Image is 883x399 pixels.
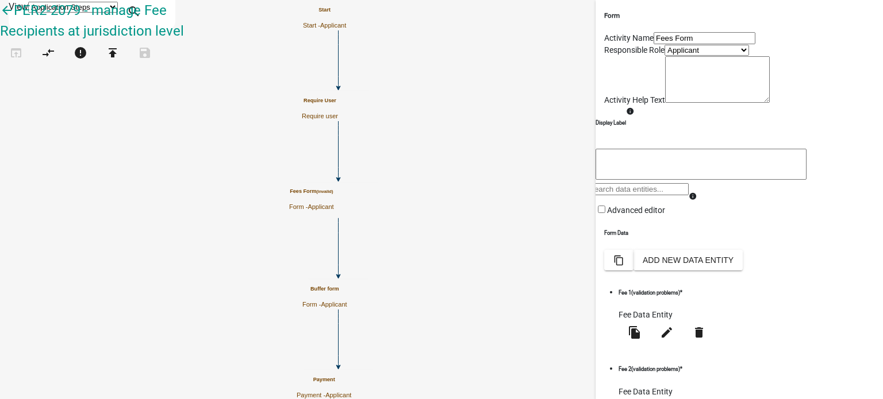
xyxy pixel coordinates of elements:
[619,289,715,297] h6: Fee 1
[604,45,665,55] label: Responsible Role
[587,183,689,195] input: Search data entities...
[660,326,674,339] i: edit
[619,310,673,319] span: Fee Data Entity
[604,11,874,21] h5: Form
[604,256,634,265] wm-modal-confirm: Bulk Actions
[129,41,161,66] button: Save
[604,95,665,104] label: Activity Help Text
[613,255,624,266] i: content_copy
[619,387,673,396] span: Fee Data Entity
[683,321,715,347] button: delete
[619,321,651,347] button: file_copy
[604,229,874,237] h6: Form Data
[683,330,715,339] wm-modal-confirm: Delete
[598,206,605,213] input: Advanced editor
[692,326,706,339] i: delete
[689,192,697,200] i: info
[97,41,129,66] button: Publish
[138,46,152,62] i: save
[631,289,680,296] span: (validation problems)
[631,366,680,372] span: (validation problems)
[619,365,715,373] h6: Fee 2
[41,46,55,62] i: compare_arrows
[9,46,23,62] i: open_in_browser
[64,41,97,66] button: 3 problems in this workflow
[604,33,654,42] label: Activity Name
[74,46,87,62] i: error
[628,326,642,339] i: file_copy
[106,46,120,62] i: publish
[604,250,634,270] button: content_copy
[32,41,64,66] button: Auto Layout
[596,206,665,215] label: Advanced editor
[626,107,634,115] i: info
[596,119,626,127] h6: Display Label
[651,321,683,347] button: edit
[634,250,743,270] button: Add New Data Entity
